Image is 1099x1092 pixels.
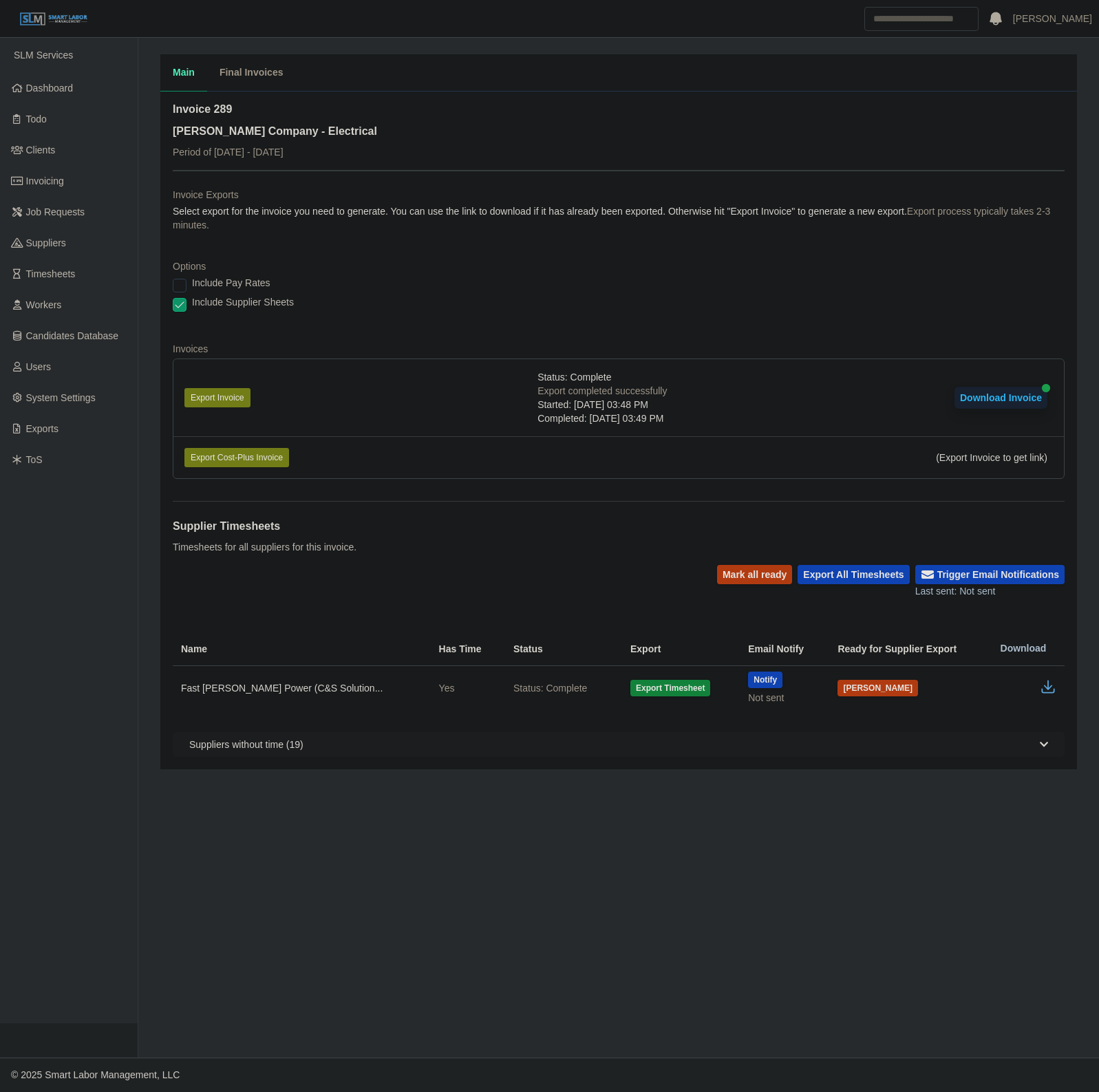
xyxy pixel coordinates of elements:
[915,565,1065,584] button: Trigger Email Notifications
[192,295,294,309] label: Include Supplier Sheets
[189,738,303,751] span: Suppliers without time (19)
[537,411,667,425] div: Completed: [DATE] 03:49 PM
[864,7,979,31] input: Search
[173,342,1065,356] dt: Invoices
[748,691,815,705] div: Not sent
[173,145,377,159] p: Period of [DATE] - [DATE]
[173,204,1065,232] dd: Select export for the invoice you need to generate. You can use the link to download if it has al...
[954,392,1047,403] a: Download Invoice
[19,12,88,27] img: SLM Logo
[748,672,782,688] button: Notify
[954,387,1047,409] button: Download Invoice
[936,452,1047,463] span: (Export Invoice to get link)
[173,540,356,554] p: Timesheets for all suppliers for this invoice.
[737,632,826,666] th: Email Notify
[184,448,289,467] button: Export Cost-Plus Invoice
[26,83,74,94] span: Dashboard
[26,454,43,465] span: ToS
[26,268,76,279] span: Timesheets
[26,144,56,156] span: Clients
[173,632,428,666] th: Name
[1013,12,1092,26] a: [PERSON_NAME]
[173,188,1065,202] dt: Invoice Exports
[26,114,47,125] span: Todo
[26,361,52,372] span: Users
[26,330,119,341] span: Candidates Database
[537,384,667,398] div: Export completed successfully
[173,101,377,118] h2: Invoice 289
[630,680,710,696] button: Export Timesheet
[619,632,737,666] th: Export
[26,299,62,310] span: Workers
[826,632,989,666] th: Ready for Supplier Export
[428,632,502,666] th: Has Time
[173,732,1065,757] button: Suppliers without time (19)
[717,565,792,584] button: Mark all ready
[184,388,250,407] button: Export Invoice
[915,584,1065,599] div: Last sent: Not sent
[990,632,1065,666] th: Download
[26,237,66,248] span: Suppliers
[428,666,502,711] td: Yes
[26,206,85,217] span: Job Requests
[192,276,270,290] label: Include Pay Rates
[173,518,356,535] h1: Supplier Timesheets
[11,1069,180,1080] span: © 2025 Smart Labor Management, LLC
[798,565,909,584] button: Export All Timesheets
[837,680,918,696] button: [PERSON_NAME]
[160,54,207,92] button: Main
[26,175,64,186] span: Invoicing
[173,666,428,711] td: Fast [PERSON_NAME] Power (C&S Solution...
[537,370,611,384] span: Status: Complete
[537,398,667,411] div: Started: [DATE] 03:48 PM
[207,54,296,92] button: Final Invoices
[26,423,58,434] span: Exports
[26,392,96,403] span: System Settings
[173,123,377,140] h3: [PERSON_NAME] Company - Electrical
[14,50,73,61] span: SLM Services
[173,259,1065,273] dt: Options
[502,632,619,666] th: Status
[513,681,587,695] span: Status: Complete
